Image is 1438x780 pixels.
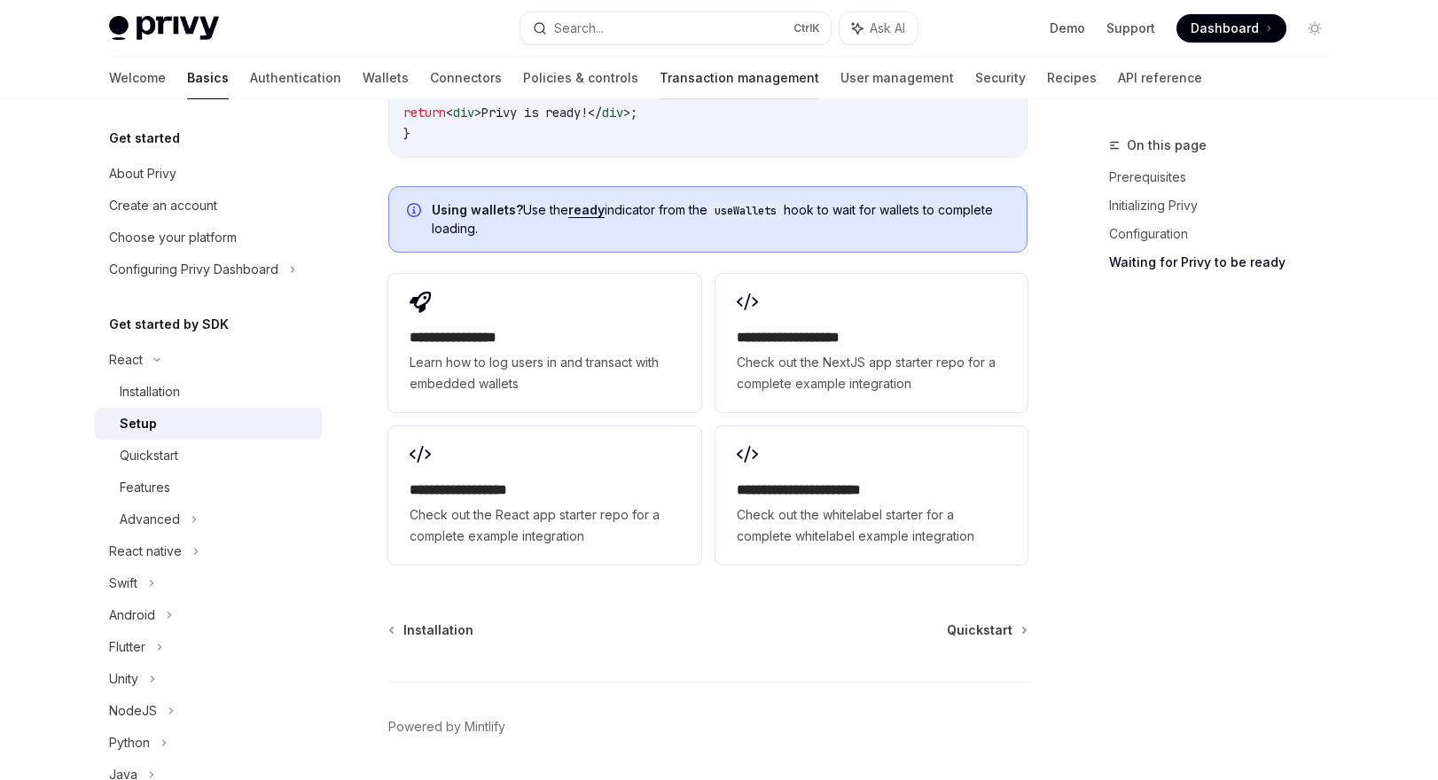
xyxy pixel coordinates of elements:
a: Support [1106,19,1155,37]
a: Basics [187,57,229,99]
div: Advanced [120,509,180,530]
a: Powered by Mintlify [388,718,505,736]
a: Welcome [109,57,166,99]
div: Unity [109,668,138,690]
h5: Get started [109,128,180,149]
div: Flutter [109,636,145,658]
a: Dashboard [1176,14,1286,43]
span: </ [588,105,602,121]
h5: Get started by SDK [109,314,229,335]
a: Create an account [95,190,322,222]
div: Python [109,732,150,753]
a: Setup [95,408,322,440]
span: Check out the React app starter repo for a complete example integration [410,504,679,547]
a: Recipes [1047,57,1097,99]
span: div [453,105,474,121]
a: Demo [1050,19,1085,37]
span: > [623,105,630,121]
a: Initializing Privy [1109,191,1343,220]
div: React native [109,541,182,562]
strong: Using wallets? [432,202,523,217]
div: Setup [120,413,157,434]
div: Search... [554,18,604,39]
span: Privy is ready! [481,105,588,121]
span: Ctrl K [793,21,820,35]
button: Search...CtrlK [520,12,831,44]
a: Waiting for Privy to be ready [1109,248,1343,277]
code: useWallets [707,202,784,220]
div: NodeJS [109,700,157,721]
img: light logo [109,16,219,41]
a: **** **** **** *Learn how to log users in and transact with embedded wallets [388,274,700,412]
span: > [474,105,481,121]
a: **** **** **** ****Check out the NextJS app starter repo for a complete example integration [715,274,1028,412]
svg: Info [407,203,425,221]
span: < [446,105,453,121]
div: Swift [109,573,137,594]
span: Ask AI [870,19,905,37]
div: Features [120,477,170,498]
a: User management [840,57,954,99]
a: **** **** **** ***Check out the React app starter repo for a complete example integration [388,426,700,565]
span: On this page [1127,135,1207,156]
a: Installation [390,621,473,639]
div: About Privy [109,163,176,184]
a: Transaction management [660,57,819,99]
a: Security [975,57,1026,99]
a: ready [568,202,605,218]
a: Connectors [430,57,502,99]
a: Authentication [250,57,341,99]
div: Create an account [109,195,217,216]
div: React [109,349,143,370]
a: Policies & controls [523,57,638,99]
span: ; [630,105,637,121]
div: Android [109,604,155,626]
a: Quickstart [95,440,322,472]
span: Use the indicator from the hook to wait for wallets to complete loading. [432,201,1009,238]
span: div [602,105,623,121]
div: Choose your platform [109,227,237,248]
a: Installation [95,376,322,408]
span: Quickstart [947,621,1012,639]
a: API reference [1118,57,1202,99]
div: Installation [120,381,180,402]
a: Prerequisites [1109,163,1343,191]
span: Learn how to log users in and transact with embedded wallets [410,352,679,394]
div: Configuring Privy Dashboard [109,259,278,280]
a: Quickstart [947,621,1026,639]
button: Toggle dark mode [1301,14,1329,43]
span: } [403,126,410,142]
div: Quickstart [120,445,178,466]
span: Installation [403,621,473,639]
a: Wallets [363,57,409,99]
span: Check out the NextJS app starter repo for a complete example integration [737,352,1006,394]
a: Configuration [1109,220,1343,248]
span: Dashboard [1191,19,1259,37]
span: return [403,105,446,121]
span: Check out the whitelabel starter for a complete whitelabel example integration [737,504,1006,547]
a: **** **** **** **** ***Check out the whitelabel starter for a complete whitelabel example integra... [715,426,1028,565]
a: Choose your platform [95,222,322,253]
a: Features [95,472,322,503]
button: Ask AI [840,12,918,44]
a: About Privy [95,158,322,190]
